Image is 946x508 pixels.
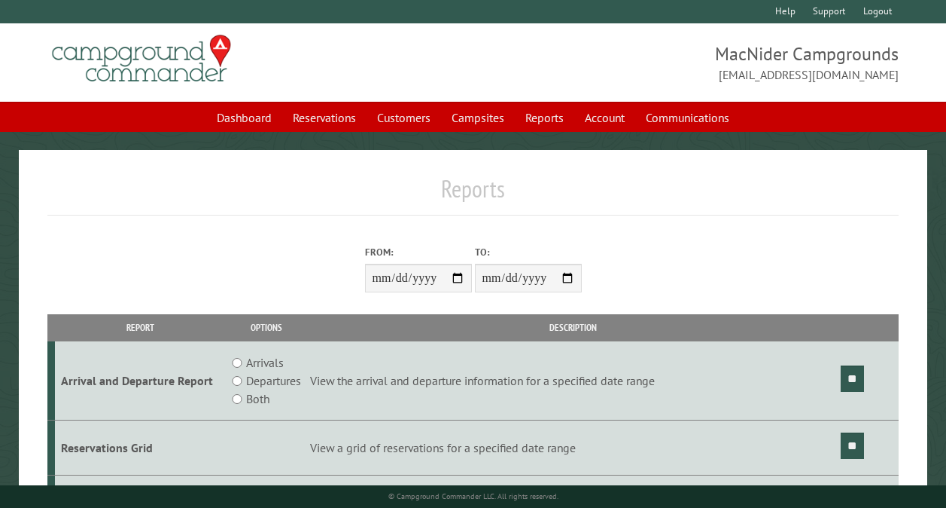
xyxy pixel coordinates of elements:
th: Report [55,314,226,341]
td: View the arrival and departure information for a specified date range [308,341,838,421]
th: Options [225,314,308,341]
span: MacNider Campgrounds [EMAIL_ADDRESS][DOMAIN_NAME] [473,41,899,84]
label: From: [365,245,472,259]
label: Both [246,390,269,408]
a: Customers [368,103,440,132]
small: © Campground Commander LLC. All rights reserved. [388,491,558,501]
td: View a grid of reservations for a specified date range [308,421,838,476]
a: Account [576,103,634,132]
a: Campsites [443,103,513,132]
td: Reservations Grid [55,421,226,476]
h1: Reports [47,174,899,216]
a: Dashboard [208,103,281,132]
label: To: [475,245,582,259]
td: Arrival and Departure Report [55,341,226,421]
img: Campground Commander [47,29,236,88]
label: Arrivals [246,353,284,372]
th: Description [308,314,838,341]
a: Reports [516,103,573,132]
label: Departures [246,372,301,390]
a: Communications [637,103,738,132]
a: Reservations [284,103,365,132]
